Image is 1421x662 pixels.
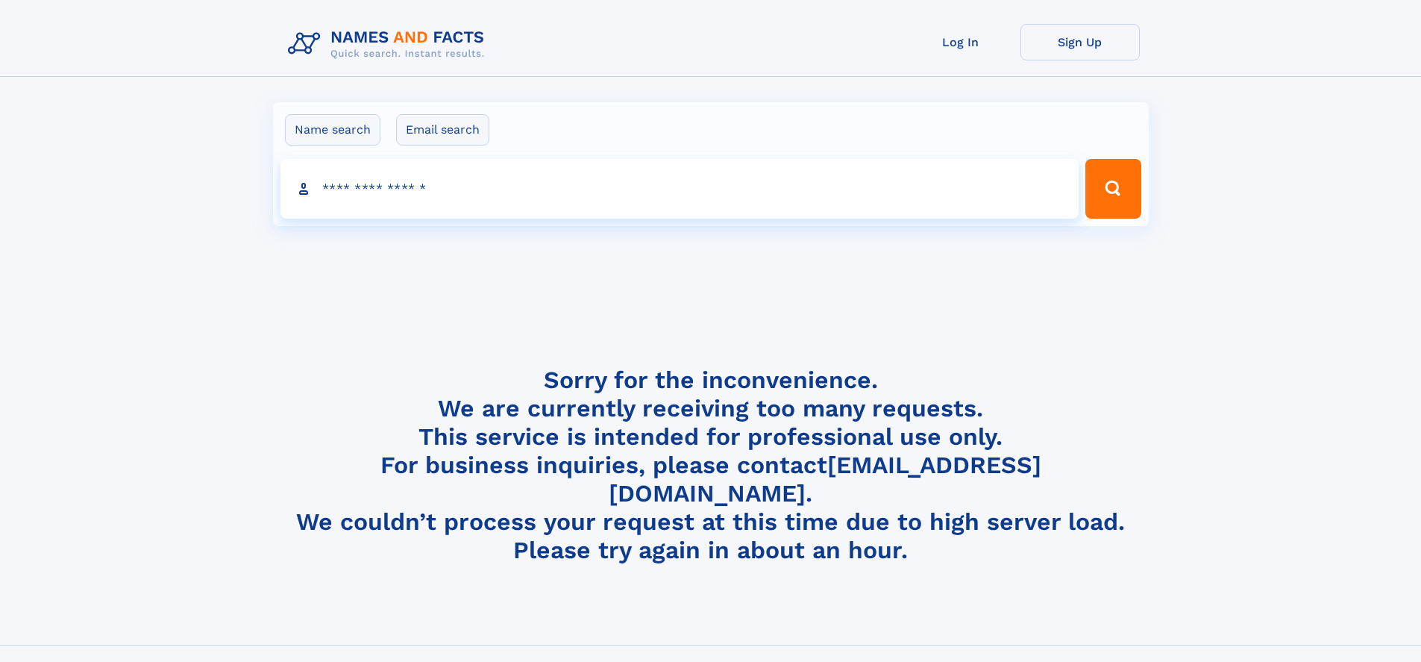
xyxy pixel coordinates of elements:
[282,366,1140,565] h4: Sorry for the inconvenience. We are currently receiving too many requests. This service is intend...
[282,24,497,64] img: Logo Names and Facts
[1020,24,1140,60] a: Sign Up
[1085,159,1141,219] button: Search Button
[901,24,1020,60] a: Log In
[285,114,380,146] label: Name search
[609,451,1041,508] a: [EMAIL_ADDRESS][DOMAIN_NAME]
[396,114,489,146] label: Email search
[280,159,1079,219] input: search input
